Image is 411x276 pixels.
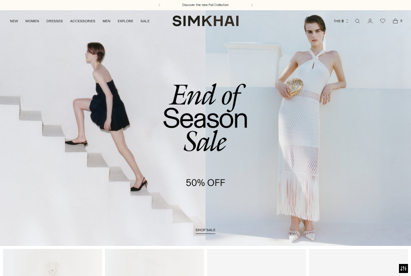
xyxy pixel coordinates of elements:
[103,14,110,28] a: MEN
[377,15,389,27] a: Wishlist
[25,14,39,28] a: WOMEN
[141,14,150,28] a: SALE
[172,15,239,27] a: SIMKHAI
[196,228,215,232] span: shop sale
[70,14,95,28] a: ACCESSORIES
[364,15,376,27] a: Go to the account page
[10,14,18,28] a: NEW
[182,3,229,8] a: Discover the new Fall Collection
[389,15,401,27] a: Open cart modal
[46,14,63,28] a: DRESSES
[351,15,363,27] a: Open search modal
[398,18,404,23] span: 3
[196,228,215,234] a: shop sale
[334,14,349,28] button: THB ฿
[118,14,133,28] a: EXPLORE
